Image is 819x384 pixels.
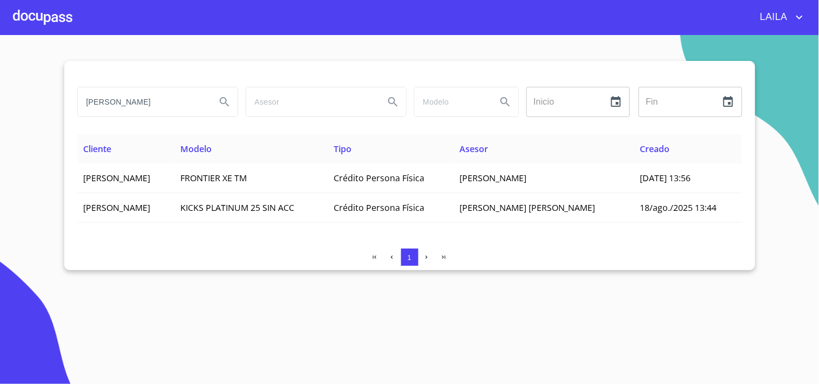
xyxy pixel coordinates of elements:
button: Search [212,89,238,115]
span: [PERSON_NAME] [PERSON_NAME] [459,202,595,214]
span: 1 [408,253,411,262]
span: [PERSON_NAME] [84,172,151,184]
button: account of current user [752,9,806,26]
span: Modelo [180,143,212,155]
span: Creado [640,143,669,155]
input: search [415,87,488,116]
button: Search [380,89,406,115]
span: Cliente [84,143,112,155]
input: search [246,87,376,116]
span: KICKS PLATINUM 25 SIN ACC [180,202,294,214]
span: Crédito Persona Física [334,172,424,184]
span: FRONTIER XE TM [180,172,247,184]
span: [PERSON_NAME] [84,202,151,214]
span: Tipo [334,143,351,155]
button: 1 [401,249,418,266]
button: Search [492,89,518,115]
input: search [78,87,207,116]
span: 18/ago./2025 13:44 [640,202,716,214]
span: [DATE] 13:56 [640,172,691,184]
span: LAILA [752,9,793,26]
span: Asesor [459,143,488,155]
span: Crédito Persona Física [334,202,424,214]
span: [PERSON_NAME] [459,172,526,184]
